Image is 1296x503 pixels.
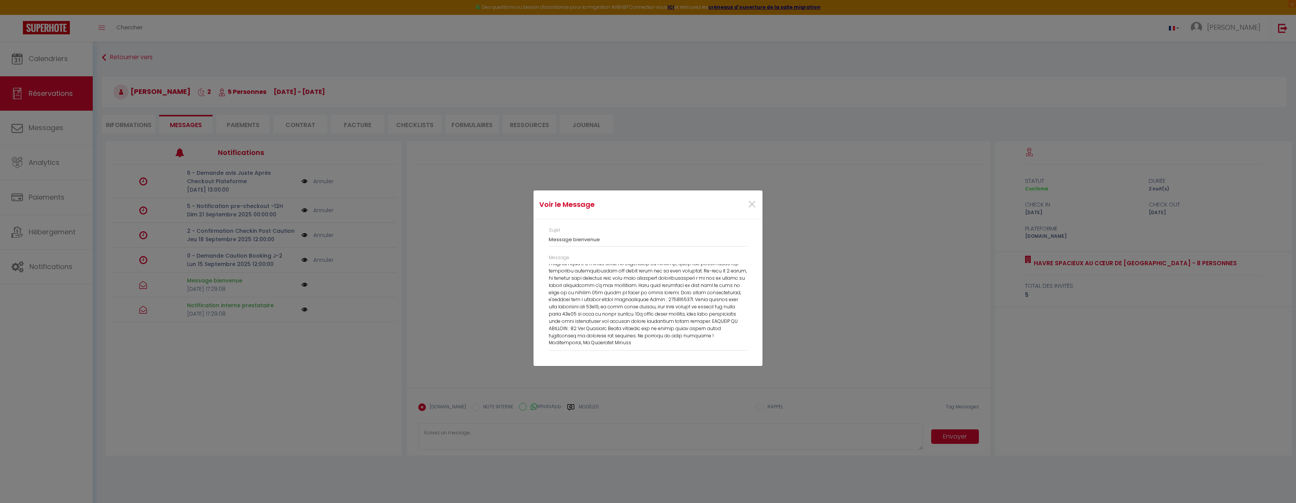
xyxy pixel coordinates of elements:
span: × [747,193,757,216]
label: Sujet [549,227,560,234]
button: Ouvrir le widget de chat LiveChat [6,3,29,26]
h4: Voir le Message [539,199,681,210]
label: Message [549,254,569,261]
button: Close [747,197,757,213]
div: Loremip Dolorsit, A'con ad elitsed do eius temporinci. Utla etdolo magna al enimadmin venia quisn... [549,264,747,347]
h3: Message bienvenue [549,237,747,243]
